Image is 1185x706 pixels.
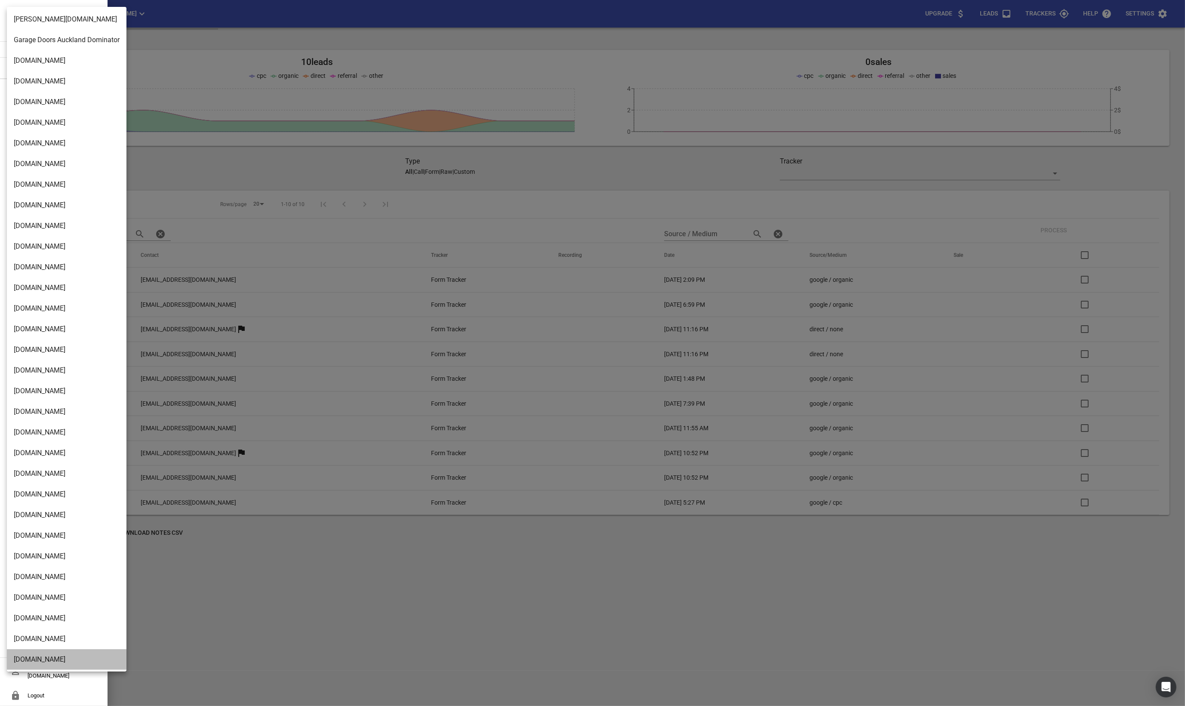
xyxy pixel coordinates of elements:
li: [DOMAIN_NAME] [7,505,126,525]
li: [DOMAIN_NAME] [7,443,126,463]
li: [DOMAIN_NAME] [7,174,126,195]
li: [DOMAIN_NAME] [7,484,126,505]
li: [DOMAIN_NAME] [7,257,126,277]
li: [DOMAIN_NAME] [7,92,126,112]
li: [DOMAIN_NAME] [7,236,126,257]
li: [DOMAIN_NAME] [7,525,126,546]
li: [DOMAIN_NAME] [7,154,126,174]
li: [DOMAIN_NAME] [7,360,126,381]
li: [DOMAIN_NAME] [7,629,126,649]
li: [DOMAIN_NAME] [7,463,126,484]
li: [DOMAIN_NAME] [7,298,126,319]
li: [DOMAIN_NAME] [7,381,126,401]
li: [DOMAIN_NAME] [7,319,126,339]
li: [PERSON_NAME][DOMAIN_NAME] [7,9,126,30]
li: [DOMAIN_NAME] [7,71,126,92]
li: [DOMAIN_NAME] [7,277,126,298]
div: Open Intercom Messenger [1156,677,1176,697]
li: [DOMAIN_NAME] [7,587,126,608]
li: [DOMAIN_NAME] [7,195,126,216]
li: [DOMAIN_NAME] [7,112,126,133]
li: [DOMAIN_NAME] [7,422,126,443]
li: [DOMAIN_NAME] [7,567,126,587]
li: [DOMAIN_NAME] [7,216,126,236]
li: [DOMAIN_NAME] [7,608,126,629]
li: [DOMAIN_NAME] [7,339,126,360]
li: [DOMAIN_NAME] [7,401,126,422]
li: [DOMAIN_NAME] [7,546,126,567]
li: [DOMAIN_NAME] [7,649,126,670]
li: Garage Doors Auckland Dominator [7,30,126,50]
li: [DOMAIN_NAME] [7,50,126,71]
li: [DOMAIN_NAME] [7,133,126,154]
